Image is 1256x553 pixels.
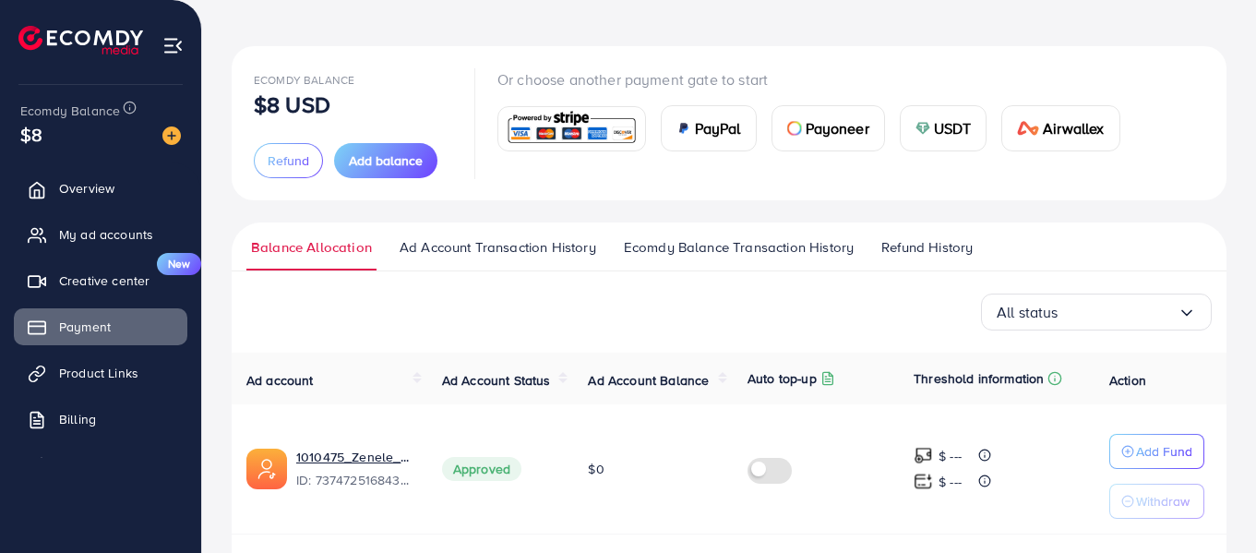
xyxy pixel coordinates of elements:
[1178,470,1242,539] iframe: Chat
[997,298,1059,327] span: All status
[676,121,691,136] img: card
[296,448,413,466] a: 1010475_Zenele_1717062015979
[442,371,551,390] span: Ad Account Status
[939,445,962,467] p: $ ---
[588,460,604,478] span: $0
[254,72,354,88] span: Ecomdy Balance
[1109,371,1146,390] span: Action
[1043,117,1104,139] span: Airwallex
[20,102,120,120] span: Ecomdy Balance
[14,216,187,253] a: My ad accounts
[14,447,187,484] a: Affiliate Program
[806,117,869,139] span: Payoneer
[1136,490,1190,512] p: Withdraw
[18,26,143,54] img: logo
[881,237,973,258] span: Refund History
[14,308,187,345] a: Payment
[661,105,757,151] a: cardPayPal
[772,105,885,151] a: cardPayoneer
[914,446,933,465] img: top-up amount
[59,318,111,336] span: Payment
[400,237,596,258] span: Ad Account Transaction History
[939,471,962,493] p: $ ---
[14,401,187,438] a: Billing
[981,294,1212,331] div: Search for option
[59,225,153,244] span: My ad accounts
[695,117,741,139] span: PayPal
[349,151,423,170] span: Add balance
[296,471,413,489] span: ID: 7374725168435920897
[268,151,309,170] span: Refund
[497,106,646,151] a: card
[504,109,640,149] img: card
[334,143,437,178] button: Add balance
[296,448,413,490] div: <span class='underline'>1010475_Zenele_1717062015979</span></br>7374725168435920897
[162,126,181,145] img: image
[14,262,187,299] a: Creative centerNew
[588,371,709,390] span: Ad Account Balance
[59,456,158,475] span: Affiliate Program
[624,237,854,258] span: Ecomdy Balance Transaction History
[914,472,933,491] img: top-up amount
[1109,434,1204,469] button: Add Fund
[748,367,817,390] p: Auto top-up
[1059,298,1178,327] input: Search for option
[59,271,150,290] span: Creative center
[442,457,521,481] span: Approved
[14,355,187,391] a: Product Links
[59,410,96,428] span: Billing
[59,179,114,198] span: Overview
[914,367,1044,390] p: Threshold information
[59,364,138,382] span: Product Links
[1136,440,1192,463] p: Add Fund
[246,371,314,390] span: Ad account
[254,143,323,178] button: Refund
[162,35,184,56] img: menu
[14,170,187,207] a: Overview
[251,237,372,258] span: Balance Allocation
[157,253,201,275] span: New
[1001,105,1119,151] a: cardAirwallex
[246,449,287,489] img: ic-ads-acc.e4c84228.svg
[254,93,330,115] p: $8 USD
[1017,121,1039,136] img: card
[915,121,930,136] img: card
[20,121,42,148] span: $8
[787,121,802,136] img: card
[497,68,1135,90] p: Or choose another payment gate to start
[934,117,972,139] span: USDT
[1109,484,1204,519] button: Withdraw
[900,105,987,151] a: cardUSDT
